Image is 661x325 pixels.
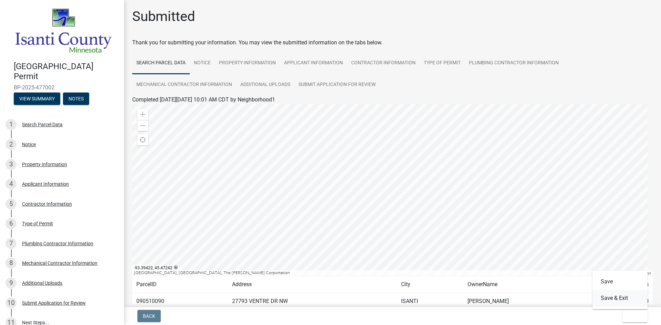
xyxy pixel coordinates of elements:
div: Exit [592,271,648,309]
a: Property Information [215,52,280,74]
h4: [GEOGRAPHIC_DATA] Permit [14,62,118,82]
div: 10 [6,297,17,308]
a: Search Parcel Data [132,52,190,74]
span: Back [143,313,155,319]
div: Additional Uploads [22,281,62,285]
div: Contractor Information [22,202,72,206]
div: Mechanical Contractor Information [22,261,97,266]
td: [PERSON_NAME] [463,293,595,310]
div: 8 [6,258,17,269]
button: Back [137,310,161,322]
div: Submit Application for Review [22,301,86,305]
div: 4 [6,178,17,189]
div: Property Information [22,162,67,167]
div: 3 [6,159,17,170]
div: Zoom in [137,109,148,120]
div: Notice [22,142,36,147]
div: Applicant Information [22,182,69,186]
a: Applicant Information [280,52,347,74]
img: Isanti County, Minnesota [14,7,113,54]
div: 1 [6,119,17,130]
div: 7 [6,238,17,249]
span: Exit [628,313,638,319]
div: 6 [6,218,17,229]
a: Plumbing Contractor Information [465,52,563,74]
td: 090510090 [132,293,228,310]
a: Type of Permit [420,52,465,74]
a: Contractor Information [347,52,420,74]
div: Zoom out [137,120,148,131]
div: 2 [6,139,17,150]
td: Address [228,276,397,293]
button: View Summary [14,93,60,105]
div: Thank you for submitting your information. You may view the submitted information on the tabs below. [132,39,653,47]
a: Notice [190,52,215,74]
td: OwnerName [463,276,595,293]
td: ParcelID [132,276,228,293]
button: Exit [622,310,648,322]
button: Save & Exit [592,290,648,306]
a: Mechanical Contractor Information [132,74,236,96]
wm-modal-confirm: Summary [14,96,60,102]
span: BP-2025-477002 [14,84,110,91]
button: Save [592,273,648,290]
div: [GEOGRAPHIC_DATA], [GEOGRAPHIC_DATA], The [PERSON_NAME] Corportation [132,270,619,276]
div: 9 [6,278,17,289]
td: City [397,276,463,293]
a: Submit Application for Review [294,74,380,96]
div: 5 [6,198,17,209]
a: Additional Uploads [236,74,294,96]
div: Powered by [619,270,653,276]
div: Find my location [137,134,148,145]
td: ISANTI [397,293,463,310]
button: Notes [63,93,89,105]
div: Plumbing Contractor Information [22,241,93,246]
div: Search Parcel Data [22,122,63,127]
wm-modal-confirm: Notes [63,96,89,102]
td: 27793 VENTRE DR NW [228,293,397,310]
h1: Submitted [132,8,195,25]
span: Completed [DATE][DATE] 10:01 AM CDT by Neighborhood1 [132,96,275,103]
div: Type of Permit [22,221,53,226]
a: Esri [644,271,651,275]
